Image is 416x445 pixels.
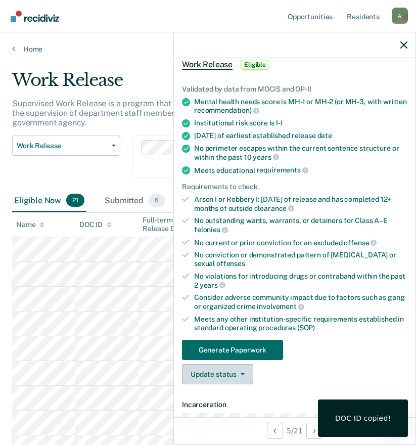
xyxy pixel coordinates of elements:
[392,8,408,24] button: Profile dropdown button
[12,70,387,99] div: Work Release
[254,204,295,212] span: clearance
[103,190,167,212] div: Submitted
[267,423,283,439] button: Previous Opportunity
[306,423,322,439] button: Next Opportunity
[12,99,376,127] p: Supervised Work Release is a program that allows residents to work outside of the institution und...
[182,183,407,191] div: Requirements to check
[12,45,404,54] a: Home
[194,226,228,234] span: felonies
[392,8,408,24] div: A
[194,315,407,332] div: Meets any other institution-specific requirements established in standard operating procedures
[194,131,407,140] div: [DATE] of earliest established release
[194,119,407,127] div: Institutional risk score is
[253,153,279,161] span: years
[194,144,407,161] div: No perimeter escapes within the current sentence structure or within the past 10
[257,166,308,174] span: requirements
[12,190,86,212] div: Eligible Now
[216,259,245,268] span: offenses
[182,340,283,360] button: Generate Paperwork
[276,119,283,127] span: I-1
[174,49,415,81] div: Work ReleaseEligible
[297,324,315,332] span: (SOP)
[16,220,44,229] div: Name
[241,60,269,70] span: Eligible
[194,216,407,234] div: No outstanding wants, warrants, or detainers for Class A–E
[194,238,407,247] div: No current or prior conviction for an excluded
[194,272,407,289] div: No violations for introducing drugs or contraband within the past 2
[149,194,165,207] span: 6
[194,98,407,115] div: Mental health needs score is MH-1 or MH-2 (or MH-3, with written
[317,131,332,140] span: date
[194,195,407,212] div: Arson I or Robbery I: [DATE] of release and has completed 12+ months of outside
[182,85,407,94] div: Validated by data from MOCIS and OP-II
[194,293,407,310] div: Consider adverse community impact due to factors such as gang or organized crime
[11,11,59,22] img: Recidiviz
[79,220,112,229] div: DOC ID
[182,60,233,70] span: Work Release
[194,106,259,114] span: recommendation)
[182,364,253,384] button: Update status
[66,194,84,207] span: 21
[257,302,304,310] span: involvement
[17,142,108,150] span: Work Release
[194,251,407,268] div: No conviction or demonstrated pattern of [MEDICAL_DATA] or sexual
[174,417,415,444] div: 5 / 21
[182,401,407,409] dt: Incarceration
[143,216,198,233] div: Full-term Release Date
[194,166,407,175] div: Meets educational
[200,281,225,289] span: years
[344,239,377,247] span: offense
[335,414,391,423] div: DOC ID copied!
